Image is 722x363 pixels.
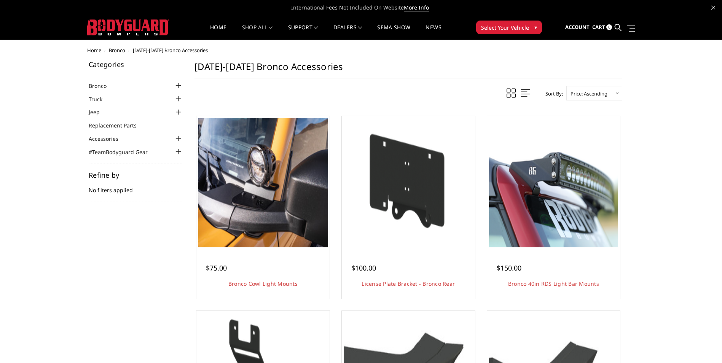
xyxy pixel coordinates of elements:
span: 0 [606,24,612,30]
a: Bronco 40in RDS Light Bar Mounts [508,280,599,287]
h5: Categories [89,61,183,68]
a: License Plate Bracket - Bronco Rear [362,280,455,287]
img: BODYGUARD BUMPERS [87,19,169,35]
a: Bronco [89,82,116,90]
a: Support [288,25,318,40]
h5: Refine by [89,172,183,178]
a: Accessories [89,135,128,143]
a: Jeep [89,108,109,116]
img: Mounting bracket included to relocate license plate to spare tire, just above rear camera [344,118,473,247]
span: $150.00 [497,263,521,272]
a: News [426,25,441,40]
label: Sort By: [541,88,563,99]
span: ▾ [534,23,537,31]
span: $75.00 [206,263,227,272]
div: No filters applied [89,172,183,202]
a: Truck [89,95,112,103]
a: Bronco Cowl Light Mounts [228,280,298,287]
h1: [DATE]-[DATE] Bronco Accessories [194,61,622,78]
a: Replacement Parts [89,121,146,129]
a: Bronco 40in RDS Light Bar Mounts Bronco 40in RDS Light Bar Mounts [489,118,618,247]
a: Bronco [109,47,125,54]
a: Home [210,25,226,40]
span: Cart [592,24,605,30]
a: Home [87,47,101,54]
span: Select Your Vehicle [481,24,529,32]
a: Cart 0 [592,17,612,38]
a: Bronco Cowl Light Mounts Bronco Cowl Light Mounts [198,118,328,247]
a: #TeamBodyguard Gear [89,148,157,156]
span: $100.00 [351,263,376,272]
a: More Info [404,4,429,11]
a: Account [565,17,590,38]
a: SEMA Show [377,25,410,40]
span: [DATE]-[DATE] Bronco Accessories [133,47,208,54]
a: shop all [242,25,273,40]
span: Account [565,24,590,30]
button: Select Your Vehicle [476,21,542,34]
a: Dealers [333,25,362,40]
